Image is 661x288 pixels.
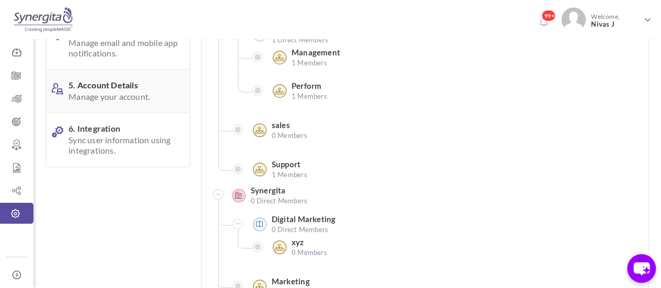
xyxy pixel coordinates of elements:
[627,254,656,283] button: chat-button
[68,80,178,102] span: 5. Account Details
[47,113,189,166] a: 6. IntegrationSync user information using integrations.
[272,214,335,224] label: Digital Marketing
[251,195,307,206] span: 0 Direct Members
[251,185,286,195] label: Synergita
[292,91,327,101] span: 1 Members
[272,159,300,169] label: Support
[68,123,178,156] span: 6. Integration
[535,14,552,30] a: Notifications
[292,237,304,247] label: xyz
[292,47,340,57] label: Management
[292,247,327,258] span: 0 Members
[292,80,321,91] label: Perform
[68,26,178,59] span: 4. Notification
[591,20,640,28] span: Nivas J
[68,135,178,156] span: Sync user information using integrations.
[68,38,178,59] span: Manage email and mobile app notifications.
[561,7,586,32] img: Photo
[272,120,290,130] label: sales
[586,7,643,33] span: Welcome,
[541,10,555,21] span: 99+
[272,276,310,286] label: Marketing
[292,57,340,68] span: 1 Members
[272,169,307,180] span: 1 Members
[272,130,307,141] span: 0 Members
[557,3,656,33] a: Photo Welcome,Nivas J
[68,91,178,102] span: Manage your account.
[272,224,335,235] span: 0 Direct Members
[12,7,74,33] img: Logo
